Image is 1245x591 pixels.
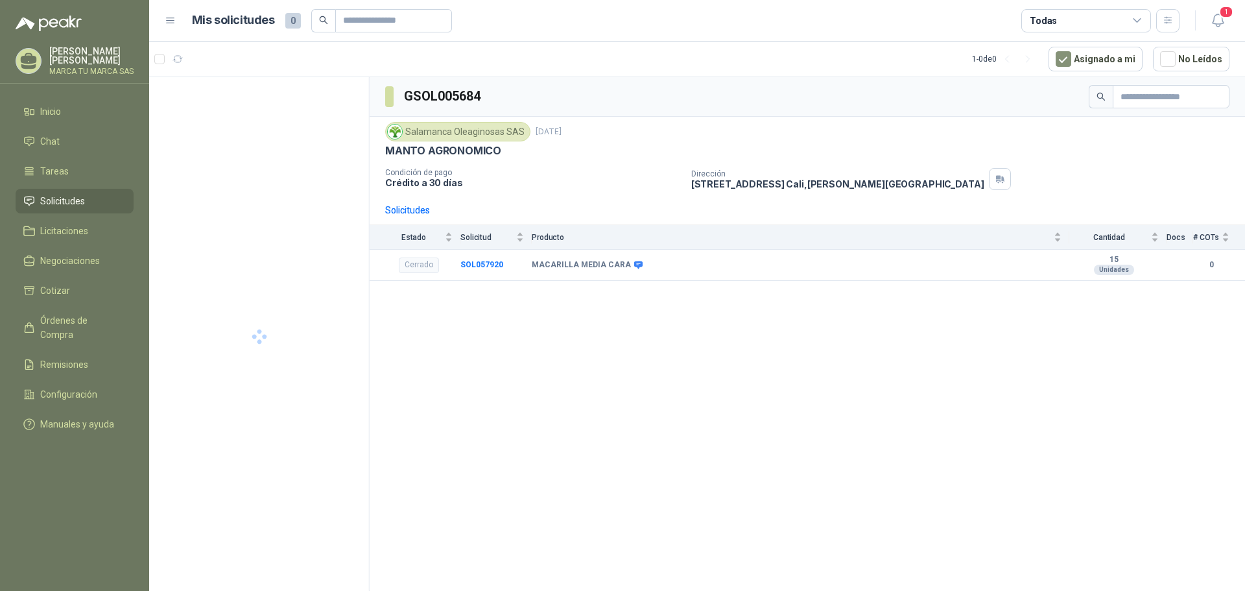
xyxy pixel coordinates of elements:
span: 0 [285,13,301,29]
span: Configuración [40,387,97,402]
b: 0 [1193,259,1229,271]
p: [STREET_ADDRESS] Cali , [PERSON_NAME][GEOGRAPHIC_DATA] [691,178,984,189]
span: Solicitudes [40,194,85,208]
a: Solicitudes [16,189,134,213]
div: Unidades [1094,265,1134,275]
span: Licitaciones [40,224,88,238]
span: search [319,16,328,25]
a: Inicio [16,99,134,124]
span: Órdenes de Compra [40,313,121,342]
th: Docs [1167,225,1193,249]
th: Cantidad [1069,225,1167,249]
button: Asignado a mi [1049,47,1143,71]
th: Producto [532,225,1069,249]
a: Remisiones [16,352,134,377]
b: 15 [1069,255,1159,265]
div: Cerrado [399,258,439,273]
span: Tareas [40,164,69,178]
b: MACARILLA MEDIA CARA [532,260,631,271]
a: Configuración [16,382,134,407]
span: 1 [1219,6,1233,18]
span: Producto [532,233,1051,242]
a: Chat [16,129,134,154]
span: Chat [40,134,60,149]
span: Negociaciones [40,254,100,268]
a: Cotizar [16,278,134,303]
span: Inicio [40,104,61,119]
a: Negociaciones [16,248,134,273]
div: Salamanca Oleaginosas SAS [385,122,530,141]
button: No Leídos [1153,47,1229,71]
div: Solicitudes [385,203,430,217]
p: Condición de pago [385,168,681,177]
img: Company Logo [388,125,402,139]
h1: Mis solicitudes [192,11,275,30]
a: Manuales y ayuda [16,412,134,437]
p: MARCA TU MARCA SAS [49,67,134,75]
span: search [1097,92,1106,101]
th: Estado [370,225,460,249]
p: MANTO AGRONOMICO [385,144,501,158]
th: Solicitud [460,225,532,249]
span: Estado [385,233,442,242]
span: Cotizar [40,283,70,298]
p: [DATE] [536,126,562,138]
button: 1 [1206,9,1229,32]
p: [PERSON_NAME] [PERSON_NAME] [49,47,134,65]
span: Solicitud [460,233,514,242]
div: 1 - 0 de 0 [972,49,1038,69]
h3: GSOL005684 [404,86,482,106]
p: Dirección [691,169,984,178]
a: Órdenes de Compra [16,308,134,347]
a: Licitaciones [16,219,134,243]
a: Tareas [16,159,134,184]
th: # COTs [1193,225,1245,249]
span: Manuales y ayuda [40,417,114,431]
img: Logo peakr [16,16,82,31]
div: Todas [1030,14,1057,28]
span: # COTs [1193,233,1219,242]
span: Cantidad [1069,233,1148,242]
p: Crédito a 30 días [385,177,681,188]
a: SOL057920 [460,260,503,269]
span: Remisiones [40,357,88,372]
